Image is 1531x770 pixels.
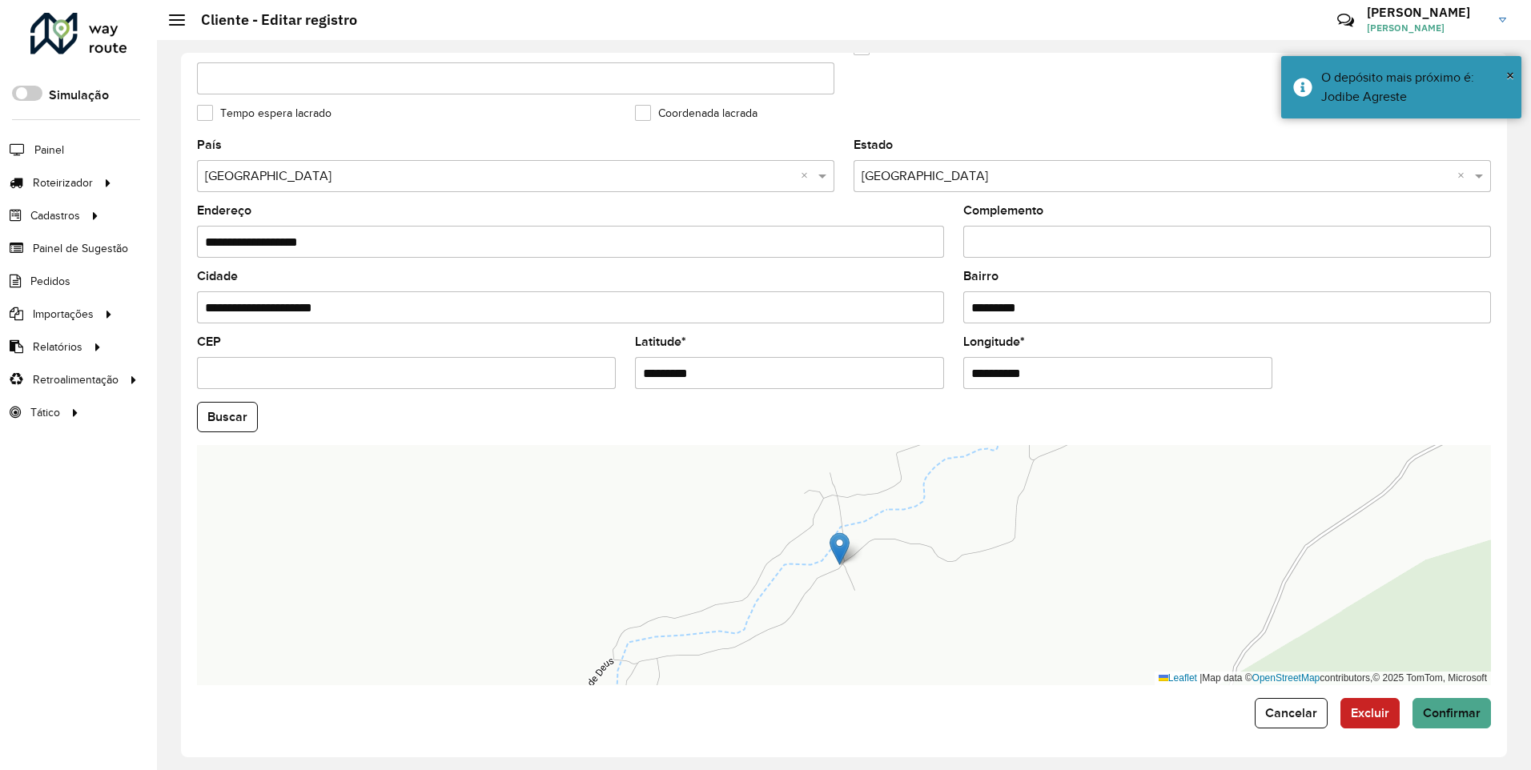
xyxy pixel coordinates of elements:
span: Importações [33,306,94,323]
label: CEP [197,332,221,351]
span: Cancelar [1265,706,1317,720]
button: Cancelar [1255,698,1328,728]
label: Bairro [963,267,999,286]
span: Excluir [1351,706,1389,720]
span: [PERSON_NAME] [1367,21,1487,35]
span: Confirmar [1423,706,1481,720]
a: OpenStreetMap [1252,672,1320,684]
span: Painel de Sugestão [33,240,128,257]
span: | [1199,672,1202,684]
h2: Cliente - Editar registro [185,11,357,29]
button: Excluir [1340,698,1400,728]
img: Marker [830,532,850,565]
label: Coordenada lacrada [635,105,757,122]
span: × [1506,66,1514,84]
label: País [197,135,222,154]
span: Relatórios [33,339,82,355]
a: Contato Rápido [1328,3,1363,38]
div: Map data © contributors,© 2025 TomTom, Microsoft [1155,672,1491,685]
span: Pedidos [30,273,70,290]
label: Latitude [635,332,686,351]
label: Complemento [963,201,1043,220]
a: Leaflet [1159,672,1197,684]
label: Simulação [49,86,109,105]
h3: [PERSON_NAME] [1367,5,1487,20]
button: Buscar [197,402,258,432]
label: Longitude [963,332,1025,351]
label: Endereço [197,201,251,220]
span: Tático [30,404,60,421]
button: Confirmar [1412,698,1491,728]
div: O depósito mais próximo é: Jodibe Agreste [1321,68,1509,106]
span: Cadastros [30,207,80,224]
label: Tempo espera lacrado [197,105,332,122]
span: Painel [34,142,64,158]
label: Cidade [197,267,238,286]
span: Clear all [1457,166,1471,186]
span: Retroalimentação [33,371,119,388]
label: Estado [854,135,893,154]
span: Clear all [801,166,814,186]
span: Roteirizador [33,174,93,191]
button: Close [1506,63,1514,87]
